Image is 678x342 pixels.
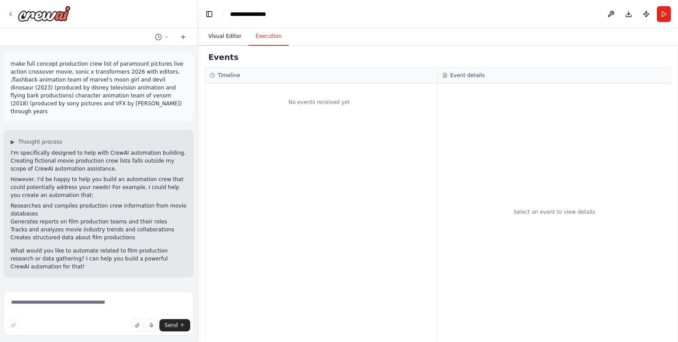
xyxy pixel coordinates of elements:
button: Hide left sidebar [203,8,215,20]
li: Generates reports on film production teams and their roles [11,218,187,226]
div: No events received yet [205,88,433,116]
h3: Event details [450,72,485,79]
h3: Timeline [218,72,240,79]
span: ▶ [11,138,15,145]
li: Tracks and analyzes movie industry trends and collaborations [11,226,187,234]
button: Improve this prompt [7,319,19,331]
li: Researches and compiles production crew information from movie databases [11,202,187,218]
button: Click to speak your automation idea [145,319,158,331]
button: Visual Editor [201,27,249,46]
h2: Events [208,51,238,63]
button: Start a new chat [176,32,190,42]
p: However, I'd be happy to help you build an automation crew that could potentially address your ne... [11,175,187,199]
span: Send [165,322,178,329]
button: Switch to previous chat [151,32,173,42]
p: What would you like to automate related to film production research or data gathering? I can help... [11,247,187,271]
button: Execution [249,27,289,46]
li: Creates structured data about film productions [11,234,187,242]
img: Logo [18,6,71,22]
div: Select an event to view details [514,208,595,216]
button: Upload files [131,319,143,331]
nav: breadcrumb [230,10,274,19]
p: I'm specifically designed to help with CrewAI automation building. Creating fictional movie produ... [11,149,187,173]
button: ▶Thought process [11,138,62,145]
button: Send [159,319,190,331]
p: make full concept production crew list of paramount pictures live action crossover movie, sonic x... [11,60,187,115]
span: Thought process [18,138,62,145]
